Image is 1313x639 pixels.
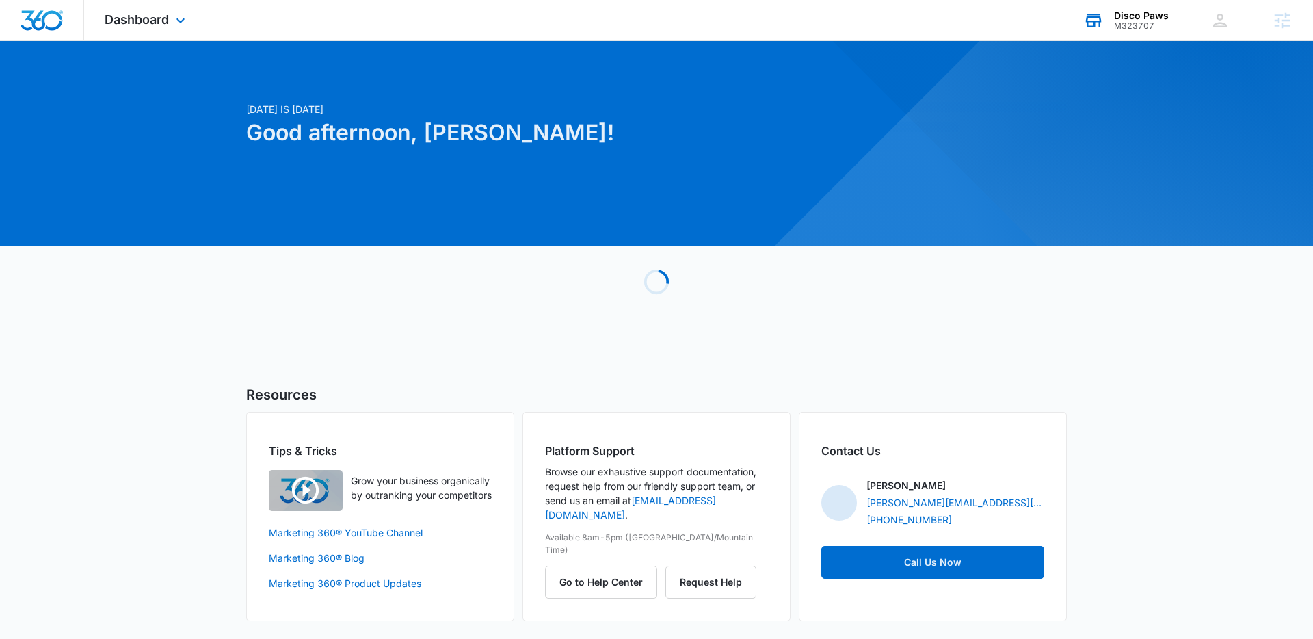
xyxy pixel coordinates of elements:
[246,102,788,116] p: [DATE] is [DATE]
[545,576,665,588] a: Go to Help Center
[866,512,952,527] a: [PHONE_NUMBER]
[545,443,768,459] h2: Platform Support
[269,443,492,459] h2: Tips & Tricks
[246,116,788,149] h1: Good afternoon, [PERSON_NAME]!
[269,470,343,511] img: Quick Overview Video
[545,566,657,599] button: Go to Help Center
[1114,10,1169,21] div: account name
[665,566,756,599] button: Request Help
[269,525,492,540] a: Marketing 360® YouTube Channel
[269,576,492,590] a: Marketing 360® Product Updates
[821,443,1044,459] h2: Contact Us
[545,532,768,556] p: Available 8am-5pm ([GEOGRAPHIC_DATA]/Mountain Time)
[246,384,1067,405] h5: Resources
[105,12,169,27] span: Dashboard
[866,478,946,493] p: [PERSON_NAME]
[665,576,756,588] a: Request Help
[351,473,492,502] p: Grow your business organically by outranking your competitors
[821,546,1044,579] a: Call Us Now
[821,485,857,521] img: Cole Rouse
[1114,21,1169,31] div: account id
[269,551,492,565] a: Marketing 360® Blog
[545,465,768,522] p: Browse our exhaustive support documentation, request help from our friendly support team, or send...
[866,495,1044,510] a: [PERSON_NAME][EMAIL_ADDRESS][PERSON_NAME][DOMAIN_NAME]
